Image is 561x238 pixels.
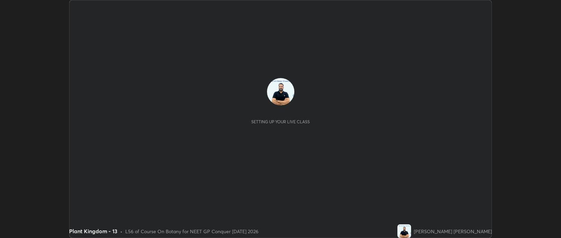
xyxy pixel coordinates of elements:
[267,78,294,105] img: 11c413ee5bf54932a542f26ff398001b.jpg
[69,227,117,235] div: Plant Kingdom - 13
[251,119,310,124] div: Setting up your live class
[125,228,258,235] div: L56 of Course On Botany for NEET GP Conquer [DATE] 2026
[414,228,492,235] div: [PERSON_NAME] [PERSON_NAME]
[120,228,123,235] div: •
[397,224,411,238] img: 11c413ee5bf54932a542f26ff398001b.jpg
